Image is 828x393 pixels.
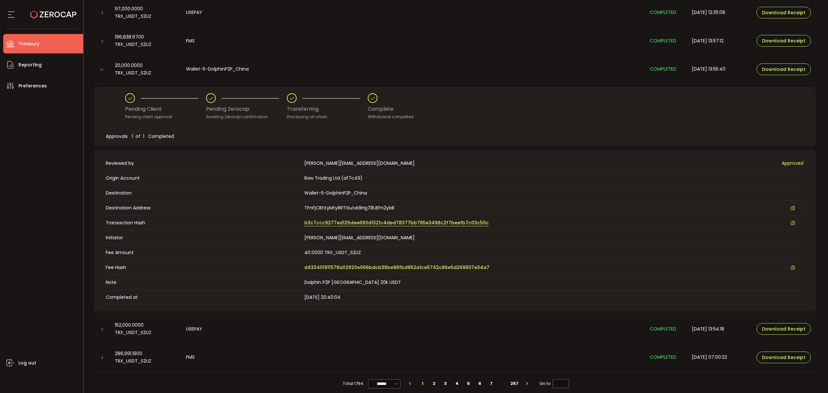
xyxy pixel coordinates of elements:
span: Note [106,279,301,286]
span: COMPLETED [650,9,676,16]
div: Wallet-5-DolphinP2P_China [181,65,645,73]
span: Approved [782,160,803,167]
span: COMPLETED [650,354,676,360]
li: 6 [474,379,486,388]
span: Approvals 1 of 1 Completed [106,133,174,140]
button: Download Receipt [757,7,811,18]
span: COMPLETED [650,326,676,332]
span: Destination Address [106,205,301,211]
div: [DATE] 13:55:40 [687,65,751,73]
span: Treasury [18,39,39,49]
div: Withdrawal completed [368,114,413,120]
span: Download Receipt [762,355,805,360]
span: Download Receipt [762,67,805,72]
button: Download Receipt [757,35,811,47]
li: 7 [486,379,497,388]
span: 40.0000 TRX_USDT_S2UZ [304,249,361,256]
span: Raw Trading Ltd (af7c49) [304,175,363,181]
span: Preferences [18,81,47,91]
li: 4 [451,379,463,388]
li: 2 [428,379,440,388]
span: Reporting [18,60,42,70]
button: Download Receipt [757,323,811,335]
span: Completed at [106,294,301,301]
iframe: Chat Widget [796,362,828,393]
span: Origin Account [106,175,301,182]
span: Destination [106,190,301,196]
div: USEPAY [181,9,645,16]
span: Download Receipt [762,327,805,331]
div: Awaiting Zerocap confirmation [206,114,287,120]
div: USEPAY [181,325,645,333]
li: 3 [440,379,452,388]
div: Pending Zerocap [206,103,287,115]
div: Complete [368,103,413,115]
span: Total 1794 [343,379,363,388]
li: 1 [417,379,429,388]
span: TFnFjCBtXyMtyRRTGutxKBHg78UEFn2ybB [304,205,394,211]
div: 196,838.6700 TRX_USDT_S2UZ [110,33,181,48]
span: Log out [18,358,36,368]
div: [DATE] 13:54:18 [687,325,751,333]
li: 5 [463,379,474,388]
div: 97,000.0000 TRX_USDT_S2UZ [110,5,181,20]
span: Download Receipt [762,10,805,15]
span: b3c7ccc9277ed125dee693d1021c4ded78377bb795e3498c2f7beefb7c03c50c [304,219,489,226]
div: [DATE] 13:57:12 [687,37,751,45]
span: Reviewed by [106,160,301,167]
span: Fee Amount [106,249,301,256]
div: [DATE] 07:00:22 [687,354,751,361]
div: 20,000.0000 TRX_USDT_S2UZ [110,62,181,77]
div: FMS [181,354,645,361]
div: FMS [181,37,645,45]
span: COMPLETED [650,66,676,72]
button: Download Receipt [757,352,811,363]
span: [DATE] 20:40:04 [304,294,341,300]
button: Download Receipt [757,63,811,75]
span: Wallet-5-DolphinP2P_China [304,190,367,196]
div: Pending Client [125,103,206,115]
div: [DATE] 12:35:08 [687,9,751,16]
div: 152,000.0000 TRX_USDT_S2UZ [110,321,181,336]
span: d433401911579a02820e066bdcb36be98fbd962a1ce5742c86e5d269937e34a7 [304,264,489,271]
div: Transferring [287,103,368,115]
span: Fee Hash [106,264,301,271]
span: [PERSON_NAME][EMAIL_ADDRESS][DOMAIN_NAME] [304,234,415,241]
div: 286,991.1900 TRX_USDT_S2UZ [110,350,181,365]
span: COMPLETED [650,38,676,44]
div: Processing on chain [287,114,368,120]
span: Dolphin P2P [GEOGRAPHIC_DATA] 20k USDT [304,279,401,286]
span: Go to [539,379,569,388]
span: Transaction Hash [106,219,301,226]
span: [PERSON_NAME][EMAIL_ADDRESS][DOMAIN_NAME] [304,160,415,167]
span: Initiator [106,234,301,241]
div: Pending client approval [125,114,206,120]
span: Download Receipt [762,39,805,43]
li: 257 [509,379,520,388]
